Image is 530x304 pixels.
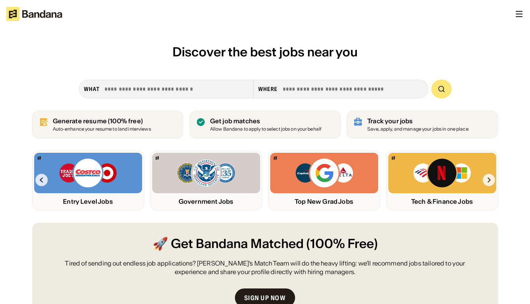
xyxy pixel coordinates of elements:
[244,295,286,301] div: Sign up now
[388,198,496,205] div: Tech & Finance Jobs
[108,117,143,125] span: (100% free)
[367,127,469,132] div: Save, apply, and manage your jobs in one place
[6,7,62,21] img: Bandana logotype
[152,198,260,205] div: Government Jobs
[59,157,118,189] img: Trader Joe’s, Costco, Target logos
[34,198,142,205] div: Entry Level Jobs
[189,111,341,138] a: Get job matches Allow Bandana to apply to select jobs on your behalf
[258,86,278,93] div: Where
[51,259,480,276] div: Tired of sending out endless job applications? [PERSON_NAME]’s Match Team will do the heavy lifti...
[268,151,380,210] a: Bandana logoCapital One, Google, Delta logosTop New Grad Jobs
[392,156,395,160] img: Bandana logo
[367,117,469,125] div: Track your jobs
[35,174,48,186] img: Left Arrow
[32,151,144,210] a: Bandana logoTrader Joe’s, Costco, Target logosEntry Level Jobs
[38,156,41,160] img: Bandana logo
[150,151,262,210] a: Bandana logoFBI, DHS, MWRD logosGovernment Jobs
[32,111,183,138] a: Generate resume (100% free)Auto-enhance your resume to land interviews
[172,44,358,60] span: Discover the best jobs near you
[413,157,471,189] img: Bank of America, Netflix, Microsoft logos
[295,157,354,189] img: Capital One, Google, Delta logos
[210,117,321,125] div: Get job matches
[274,156,277,160] img: Bandana logo
[53,127,151,132] div: Auto-enhance your resume to land interviews
[177,157,236,189] img: FBI, DHS, MWRD logos
[153,235,304,253] span: 🚀 Get Bandana Matched
[53,117,151,125] div: Generate resume
[156,156,159,160] img: Bandana logo
[84,86,100,93] div: what
[347,111,498,138] a: Track your jobs Save, apply, and manage your jobs in one place
[483,174,495,186] img: Right Arrow
[386,151,498,210] a: Bandana logoBank of America, Netflix, Microsoft logosTech & Finance Jobs
[270,198,378,205] div: Top New Grad Jobs
[210,127,321,132] div: Allow Bandana to apply to select jobs on your behalf
[306,235,378,253] span: (100% Free)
